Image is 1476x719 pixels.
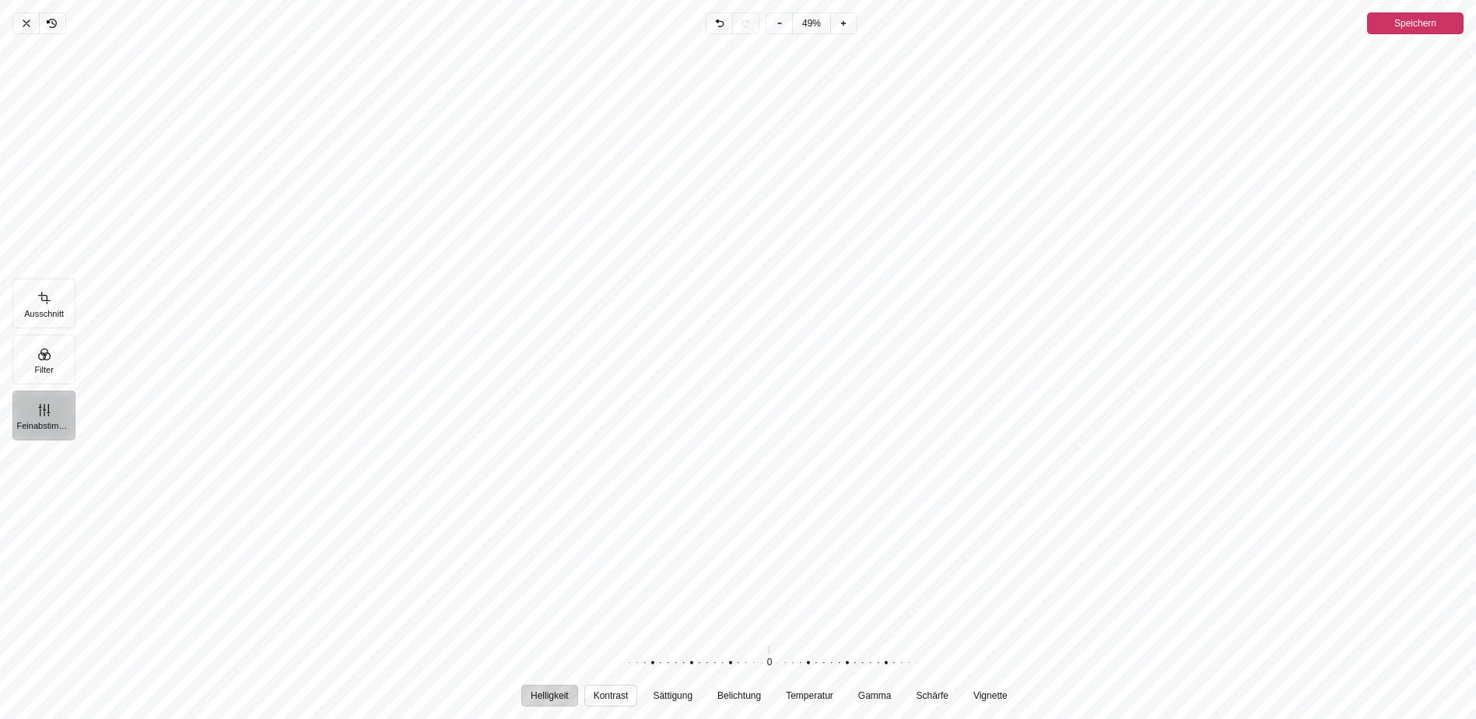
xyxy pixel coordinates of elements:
span: Vignette [973,691,1008,700]
span: Temperatur [786,691,833,700]
button: 49% [792,12,831,34]
span: Schärfe [917,691,948,700]
span: Sättigung [654,691,693,700]
span: Kontrast [594,691,629,700]
span: 49% [802,14,821,33]
span: Speichern [1394,14,1436,33]
button: Filter [12,335,75,384]
span: Gamma [858,691,892,700]
button: Ausschnitt [12,279,75,328]
span: Helligkeit [531,691,569,700]
button: Speichern [1367,12,1464,34]
button: Feinabstimmung [12,391,75,440]
div: Feinabstimmung [75,34,1476,719]
span: Belichtung [717,691,761,700]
